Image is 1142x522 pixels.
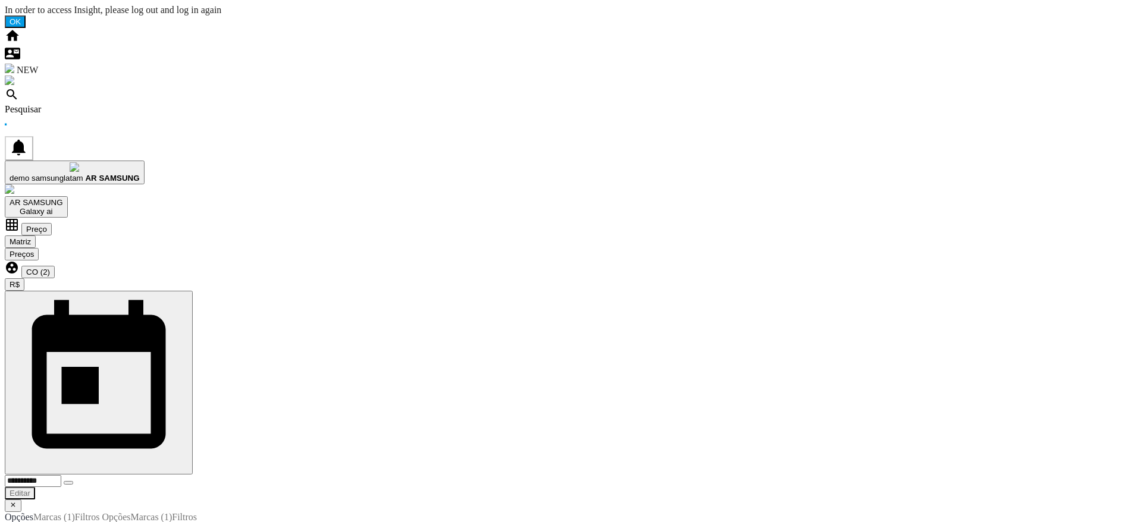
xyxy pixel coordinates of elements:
[5,161,145,184] button: demo samsunglatam AR SAMSUNG
[172,512,197,522] md-dummy-tab: Filtros
[5,512,33,522] md-tab-item: Opções
[70,162,79,172] img: profile.jpg
[5,487,35,499] button: Editar
[5,76,14,85] img: alerts-logo.svg
[5,28,1137,46] div: Início
[26,225,47,234] span: Preço
[5,196,1137,218] div: AR SAMSUNGGalaxy ai
[5,104,1137,115] div: Pesquisar
[17,65,38,75] span: NEW
[5,235,1137,248] div: Matriz
[75,512,100,522] md-tab-item: Filtros
[5,499,21,512] button: Ocultar
[10,280,20,289] span: R$
[5,15,26,28] button: OK
[64,481,73,485] button: Open calendar
[5,218,1137,235] div: Preço
[5,5,1137,15] div: In order to access Insight, please log out and log in again
[5,278,1137,291] div: R$
[5,136,33,161] button: 0 notificação
[10,250,34,259] span: Preços
[5,64,1137,76] div: WiseCard
[10,464,188,473] md-icon: md-calendar
[5,185,14,196] a: Abra website Wiser
[10,174,83,183] span: demo samsunglatam
[21,266,55,278] button: CO (2)
[26,268,50,276] span: CO (2)
[33,512,75,522] md-tab-item: Marcas (1)
[131,512,172,522] md-dummy-tab: Marcas (1)
[5,291,193,474] button: md-calendar
[5,64,14,73] img: wise-card.svg
[5,184,14,194] img: wiser-w-icon-blue.png
[10,198,63,216] span: AR SAMSUNG:Galaxy ai
[102,512,131,522] md-dummy-tab: Opções
[5,278,24,291] button: R$
[85,174,139,183] b: AR SAMSUNG
[5,248,39,260] button: Preços
[10,237,31,246] span: Matriz
[5,235,36,248] button: Matriz
[5,76,1137,87] div: Alertas
[5,260,1137,278] div: CO (2)
[21,223,52,235] button: Preço
[5,248,1137,260] div: Preços
[5,46,1137,64] div: Fale conosco
[5,278,1137,291] md-menu: Currency
[5,196,68,218] button: AR SAMSUNGGalaxy ai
